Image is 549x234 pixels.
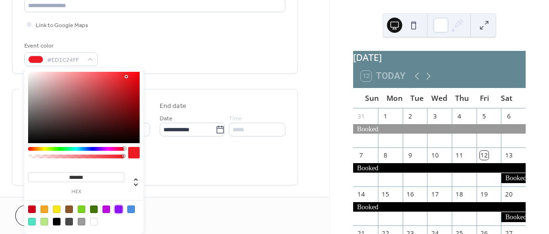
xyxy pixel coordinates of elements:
div: 12 [480,151,488,159]
div: Wed [428,88,451,108]
div: Booked [501,173,526,183]
div: 20 [504,190,513,198]
div: 3 [430,112,439,120]
div: 31 [356,112,365,120]
div: 11 [455,151,464,159]
span: Link to Google Maps [36,20,88,30]
div: #FFFFFF [90,218,98,225]
div: #50E3C2 [28,218,36,225]
div: Event color [24,41,96,51]
div: 1 [381,112,390,120]
div: Fri [473,88,496,108]
div: #000000 [53,218,61,225]
div: Thu [451,88,473,108]
div: End date [160,101,186,111]
div: 8 [381,151,390,159]
div: #417505 [90,205,98,213]
div: 19 [480,190,488,198]
button: Cancel [15,205,74,226]
div: 6 [504,112,513,120]
div: 14 [356,190,365,198]
div: Booked [353,124,526,134]
div: 7 [356,151,365,159]
div: #9B9B9B [78,218,85,225]
div: [DATE] [353,51,526,65]
div: 17 [430,190,439,198]
div: #D0021B [28,205,36,213]
div: #B8E986 [41,218,48,225]
div: #BD10E0 [102,205,110,213]
div: #4A4A4A [65,218,73,225]
div: Mon [383,88,406,108]
div: #7ED321 [78,205,85,213]
div: #4A90E2 [127,205,135,213]
div: Sat [496,88,518,108]
div: #F8E71C [53,205,61,213]
label: hex [28,189,124,195]
div: Booked [353,202,526,212]
div: Tue [406,88,428,108]
span: Date [160,114,173,124]
div: Booked [501,212,526,222]
div: Sun [361,88,383,108]
div: 4 [455,112,464,120]
div: #F5A623 [41,205,48,213]
span: #ED1C24FF [47,55,82,65]
div: 16 [406,190,415,198]
div: 15 [381,190,390,198]
div: Booked [353,163,526,173]
span: Time [229,114,242,124]
div: 13 [504,151,513,159]
div: #9013FE [115,205,122,213]
div: 5 [480,112,488,120]
div: 2 [406,112,415,120]
div: 10 [430,151,439,159]
div: 18 [455,190,464,198]
div: #8B572A [65,205,73,213]
div: 9 [406,151,415,159]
